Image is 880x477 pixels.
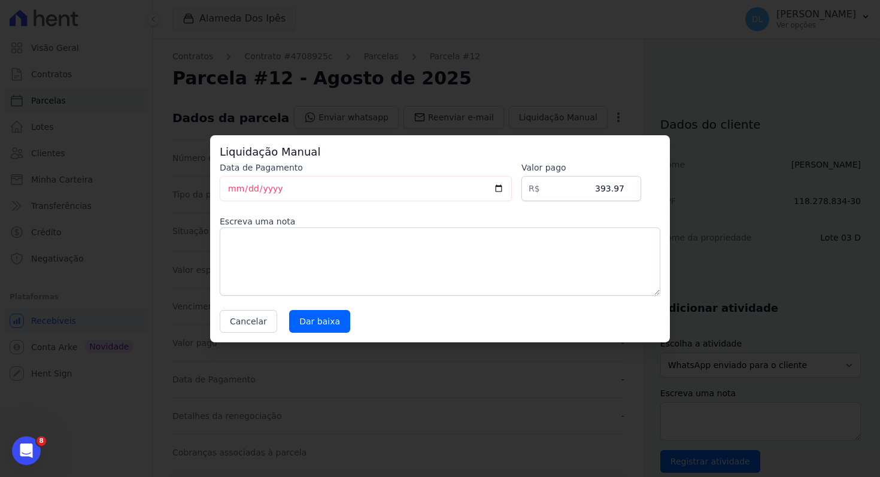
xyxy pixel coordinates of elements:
[220,162,512,174] label: Data de Pagamento
[220,310,277,333] button: Cancelar
[37,436,46,446] span: 8
[220,215,660,227] label: Escreva uma nota
[289,310,350,333] input: Dar baixa
[220,145,660,159] h3: Liquidação Manual
[12,436,41,465] iframe: Intercom live chat
[521,162,641,174] label: Valor pago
